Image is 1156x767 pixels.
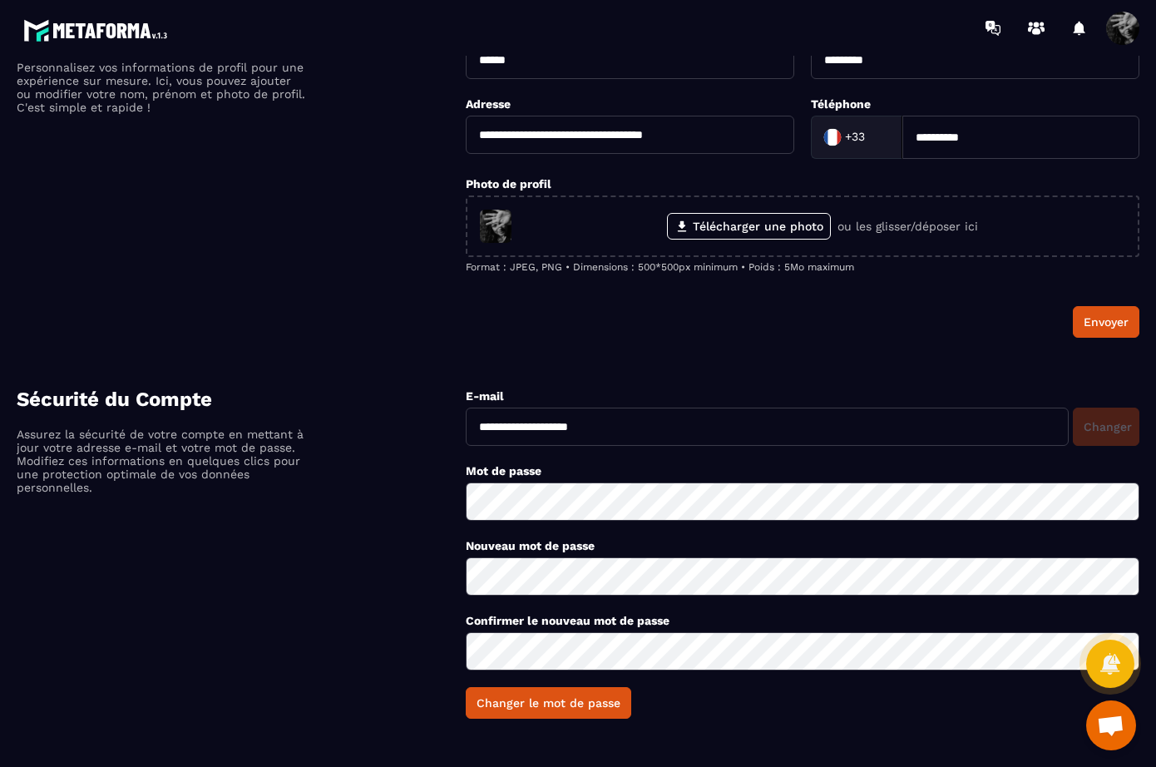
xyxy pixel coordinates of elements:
label: Mot de passe [466,464,541,478]
label: Téléphone [811,97,871,111]
div: Ouvrir le chat [1086,700,1136,750]
label: E-mail [466,389,504,403]
p: Assurez la sécurité de votre compte en mettant à jour votre adresse e-mail et votre mot de passe.... [17,428,308,494]
p: Format : JPEG, PNG • Dimensions : 500*500px minimum • Poids : 5Mo maximum [466,261,1139,273]
h4: Sécurité du Compte [17,388,466,411]
label: Confirmer le nouveau mot de passe [466,614,669,627]
span: +33 [845,129,865,146]
button: Changer le mot de passe [466,687,631,719]
img: logo [23,15,173,46]
label: Adresse [466,97,511,111]
input: Search for option [868,125,885,150]
div: Search for option [811,116,902,159]
label: Nouveau mot de passe [466,539,595,552]
label: Photo de profil [466,177,551,191]
img: Country Flag [816,121,849,154]
p: Personnalisez vos informations de profil pour une expérience sur mesure. Ici, vous pouvez ajouter... [17,61,308,114]
button: Envoyer [1073,306,1139,338]
p: ou les glisser/déposer ici [837,220,978,233]
label: Télécharger une photo [667,213,831,240]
